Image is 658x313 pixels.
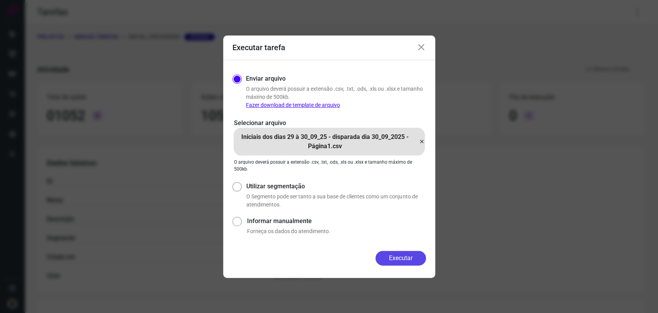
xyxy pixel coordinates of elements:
p: O arquivo deverá possuir a extensão .csv, .txt, .ods, .xls ou .xlsx e tamanho máximo de 500kb. [234,159,424,173]
a: Fazer download de template de arquivo [246,102,340,108]
button: Executar [375,251,426,266]
label: Informar manualmente [247,217,426,226]
p: O Segmento pode ser tanto a sua base de clientes como um conjunto de atendimentos. [246,193,426,209]
h3: Executar tarefa [232,43,285,52]
p: O arquivo deverá possuir a extensão .csv, .txt, .ods, .xls ou .xlsx e tamanho máximo de 500kb. [246,85,426,109]
p: Iniciais dos dias 29 à 30_09_25 - disparada dia 30_09_2025 - Página1.csv [234,132,417,151]
p: Selecionar arquivo [234,118,424,128]
label: Utilizar segmentação [246,182,426,191]
label: Enviar arquivo [246,74,286,83]
p: Forneça os dados do atendimento. [247,227,426,235]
